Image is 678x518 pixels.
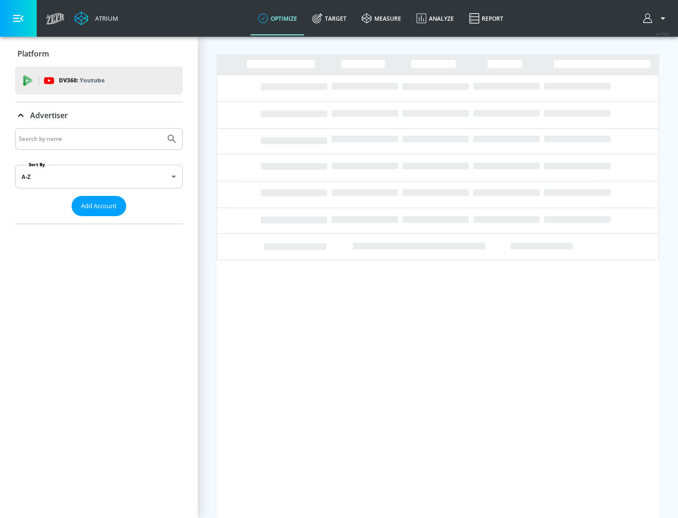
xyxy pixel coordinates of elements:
div: Atrium [91,14,118,23]
input: Search by name [19,133,161,145]
p: Advertiser [30,110,68,121]
div: Advertiser [15,128,183,224]
p: DV360: [59,75,105,86]
div: A-Z [15,165,183,188]
a: Atrium [74,11,118,25]
button: Add Account [72,196,126,216]
label: Sort By [27,162,47,168]
a: Target [305,1,354,35]
div: Platform [15,40,183,67]
div: DV360: Youtube [15,66,183,95]
a: Analyze [409,1,461,35]
nav: list of Advertiser [15,216,183,224]
a: Report [461,1,511,35]
p: Youtube [80,75,105,85]
a: measure [354,1,409,35]
p: Platform [17,49,49,59]
span: Add Account [81,201,117,211]
div: Advertiser [15,102,183,129]
span: v 4.19.0 [655,31,669,36]
a: optimize [250,1,305,35]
